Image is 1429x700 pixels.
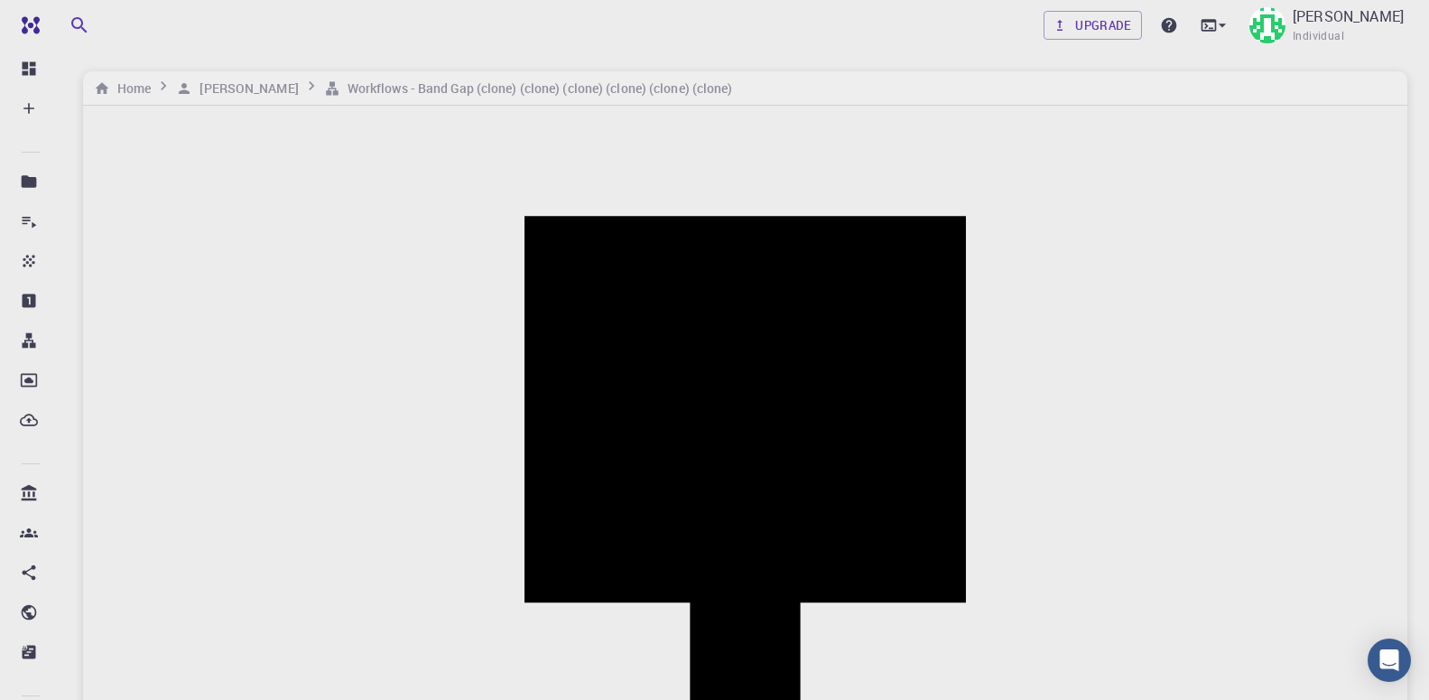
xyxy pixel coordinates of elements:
h6: [PERSON_NAME] [192,79,298,98]
div: Open Intercom Messenger [1368,639,1411,682]
h6: Workflows - Band Gap (clone) (clone) (clone) (clone) (clone) (clone) [340,79,733,98]
a: Upgrade [1044,11,1142,40]
h6: Home [110,79,151,98]
span: Individual [1293,27,1344,45]
img: logo [14,16,40,34]
img: Hoang Van Ngoc [1249,7,1285,43]
nav: breadcrumb [90,77,737,100]
span: Hỗ trợ [40,13,88,29]
p: [PERSON_NAME] [1293,5,1404,27]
